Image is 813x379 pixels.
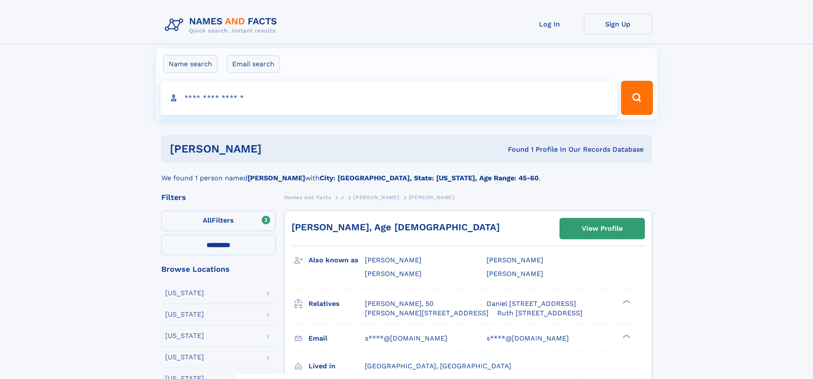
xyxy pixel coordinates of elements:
[160,81,618,115] input: search input
[487,256,543,264] span: [PERSON_NAME]
[163,55,218,73] label: Name search
[309,359,365,373] h3: Lived in
[353,194,399,200] span: [PERSON_NAME]
[203,216,212,224] span: All
[165,290,204,297] div: [US_STATE]
[353,192,399,203] a: [PERSON_NAME]
[309,253,365,267] h3: Also known as
[161,163,652,183] div: We found 1 person named with .
[161,211,276,231] label: Filters
[248,174,305,182] b: [PERSON_NAME]
[621,81,653,115] button: Search Button
[516,14,584,35] a: Log In
[497,308,583,318] a: Ruth [STREET_ADDRESS]
[165,332,204,339] div: [US_STATE]
[621,333,631,339] div: ❯
[365,362,511,370] span: [GEOGRAPHIC_DATA], [GEOGRAPHIC_DATA]
[161,265,276,273] div: Browse Locations
[170,144,385,154] h1: [PERSON_NAME]
[284,192,331,203] a: Names and Facts
[409,194,455,200] span: [PERSON_NAME]
[291,222,500,232] a: [PERSON_NAME], Age [DEMOGRAPHIC_DATA]
[487,299,576,308] a: Daniel [STREET_ADDRESS]
[165,354,204,361] div: [US_STATE]
[365,299,434,308] a: [PERSON_NAME], 50
[161,194,276,201] div: Filters
[621,299,631,304] div: ❯
[161,14,284,37] img: Logo Names and Facts
[584,14,652,35] a: Sign Up
[309,331,365,346] h3: Email
[385,145,644,154] div: Found 1 Profile In Our Records Database
[165,311,204,318] div: [US_STATE]
[320,174,539,182] b: City: [GEOGRAPHIC_DATA], State: [US_STATE], Age Range: 45-60
[487,270,543,278] span: [PERSON_NAME]
[227,55,280,73] label: Email search
[341,194,344,200] span: J
[365,308,489,318] a: [PERSON_NAME][STREET_ADDRESS]
[365,270,422,278] span: [PERSON_NAME]
[309,297,365,311] h3: Relatives
[560,218,644,239] a: View Profile
[365,256,422,264] span: [PERSON_NAME]
[341,192,344,203] a: J
[582,219,623,238] div: View Profile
